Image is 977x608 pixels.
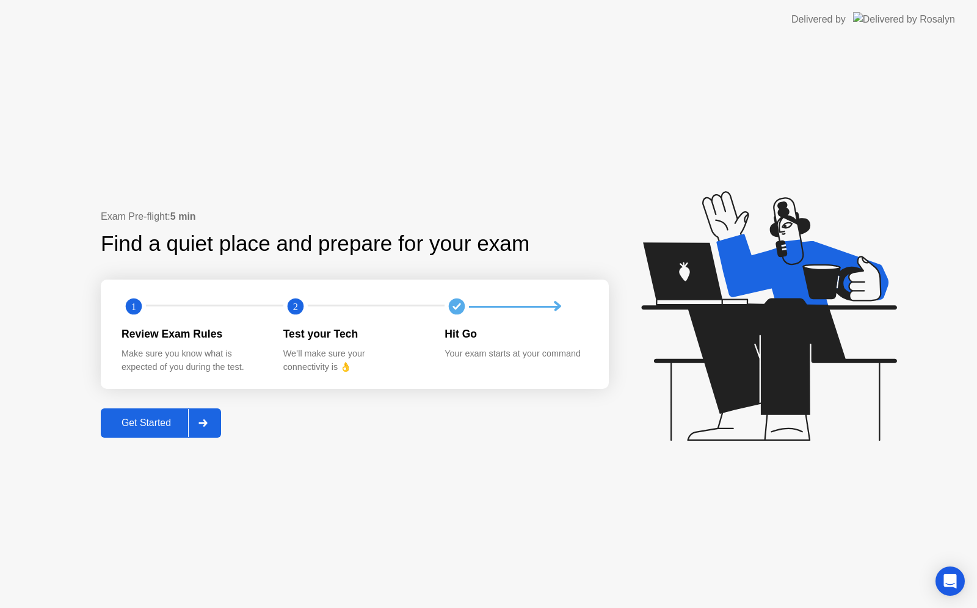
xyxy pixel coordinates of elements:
img: Delivered by Rosalyn [853,12,955,26]
div: Hit Go [445,326,587,342]
div: Delivered by [791,12,846,27]
div: Exam Pre-flight: [101,209,609,224]
div: Your exam starts at your command [445,347,587,361]
text: 2 [293,301,298,313]
b: 5 min [170,211,196,222]
button: Get Started [101,408,221,438]
div: Make sure you know what is expected of you during the test. [122,347,264,374]
div: Get Started [104,418,188,429]
div: Review Exam Rules [122,326,264,342]
div: Test your Tech [283,326,426,342]
text: 1 [131,301,136,313]
div: We’ll make sure your connectivity is 👌 [283,347,426,374]
div: Open Intercom Messenger [935,566,965,596]
div: Find a quiet place and prepare for your exam [101,228,531,260]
